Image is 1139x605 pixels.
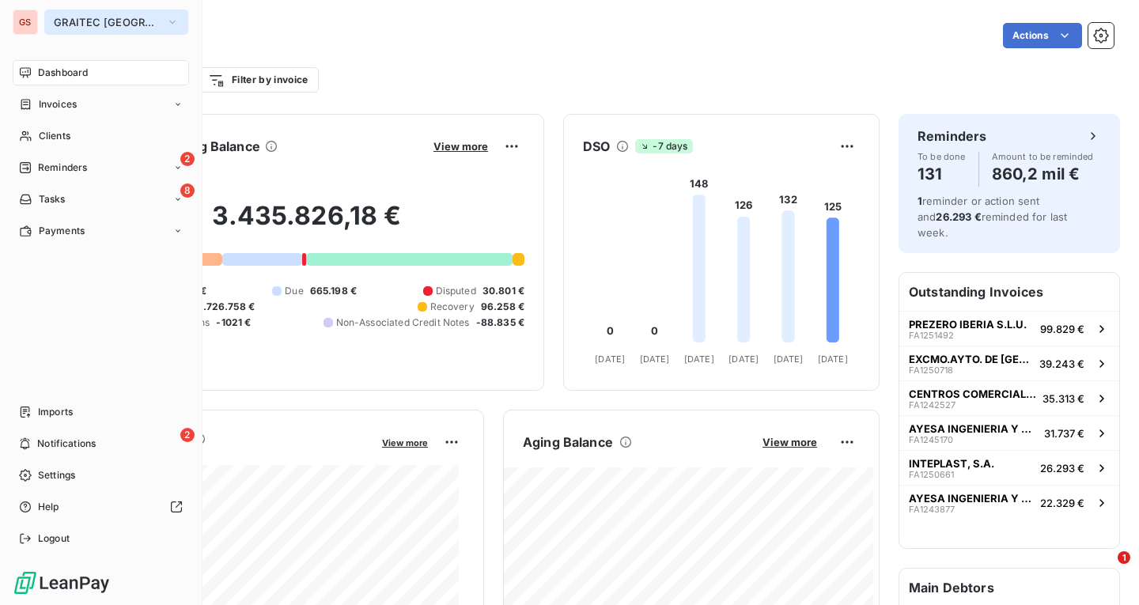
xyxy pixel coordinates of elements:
[1043,392,1084,405] span: 35.313 €
[728,354,759,365] tspan: [DATE]
[1003,23,1082,48] button: Actions
[377,435,433,449] button: View more
[13,494,189,520] a: Help
[180,428,195,442] span: 2
[89,448,371,465] span: Monthly Revenue
[13,9,38,35] div: GS
[595,354,625,365] tspan: [DATE]
[899,380,1119,415] button: CENTROS COMERCIALES CARREFOUR SAFA124252735.313 €
[38,500,59,514] span: Help
[635,139,692,153] span: -7 days
[285,284,303,298] span: Due
[436,284,476,298] span: Disputed
[936,210,981,223] span: 26.293 €
[382,437,428,448] span: View more
[909,353,1033,365] span: EXCMO.AYTO. DE [GEOGRAPHIC_DATA][PERSON_NAME]
[39,97,77,112] span: Invoices
[216,316,251,330] span: -1021 €
[1118,551,1130,564] span: 1
[89,200,524,248] h2: 3.435.826,18 €
[684,354,714,365] tspan: [DATE]
[918,152,966,161] span: To be done
[39,129,70,143] span: Clients
[918,161,966,187] h4: 131
[1040,497,1084,509] span: 22.329 €
[38,66,88,80] span: Dashboard
[54,16,160,28] span: GRAITEC [GEOGRAPHIC_DATA]
[180,183,195,198] span: 8
[909,331,954,340] span: FA1251492
[199,300,255,314] span: 1.726.758 €
[992,161,1094,187] h4: 860,2 mil €
[918,195,1067,239] span: reminder or action sent and reminded for last week.
[899,273,1119,311] h6: Outstanding Invoices
[909,505,955,514] span: FA1243877
[909,435,953,444] span: FA1245170
[198,67,318,93] button: Filter by invoice
[583,137,610,156] h6: DSO
[1039,357,1084,370] span: 39.243 €
[1044,427,1084,440] span: 31.737 €
[909,457,994,470] span: INTEPLAST, S.A.
[909,365,953,375] span: FA1250718
[818,354,848,365] tspan: [DATE]
[774,354,804,365] tspan: [DATE]
[336,316,470,330] span: Non-Associated Credit Notes
[180,152,195,166] span: 2
[918,195,922,207] span: 1
[762,436,817,448] span: View more
[476,316,524,330] span: -88.835 €
[909,388,1036,400] span: CENTROS COMERCIALES CARREFOUR SA
[992,152,1094,161] span: Amount to be reminded
[38,161,87,175] span: Reminders
[429,139,493,153] button: View more
[523,433,613,452] h6: Aging Balance
[482,284,524,298] span: 30.801 €
[39,224,85,238] span: Payments
[909,318,1027,331] span: PREZERO IBERIA S.L.U.
[38,531,70,546] span: Logout
[38,468,75,482] span: Settings
[433,140,488,153] span: View more
[310,284,357,298] span: 665.198 €
[909,422,1038,435] span: AYESA INGENIERIA Y ARQUITECTURA S.A.
[918,127,986,146] h6: Reminders
[909,400,955,410] span: FA1242527
[39,192,66,206] span: Tasks
[1085,551,1123,589] iframe: Intercom live chat
[430,300,475,314] span: Recovery
[758,435,822,449] button: View more
[13,570,111,596] img: Logo LeanPay
[909,470,954,479] span: FA1250661
[899,415,1119,450] button: AYESA INGENIERIA Y ARQUITECTURA S.A.FA124517031.737 €
[899,485,1119,520] button: AYESA INGENIERIA Y ARQUITECTURA S.A.FA124387722.329 €
[899,311,1119,346] button: PREZERO IBERIA S.L.U.FA125149299.829 €
[640,354,670,365] tspan: [DATE]
[1040,323,1084,335] span: 99.829 €
[1040,462,1084,475] span: 26.293 €
[899,450,1119,485] button: INTEPLAST, S.A.FA125066126.293 €
[38,405,73,419] span: Imports
[37,437,96,451] span: Notifications
[909,492,1034,505] span: AYESA INGENIERIA Y ARQUITECTURA S.A.
[481,300,524,314] span: 96.258 €
[899,346,1119,380] button: EXCMO.AYTO. DE [GEOGRAPHIC_DATA][PERSON_NAME]FA125071839.243 €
